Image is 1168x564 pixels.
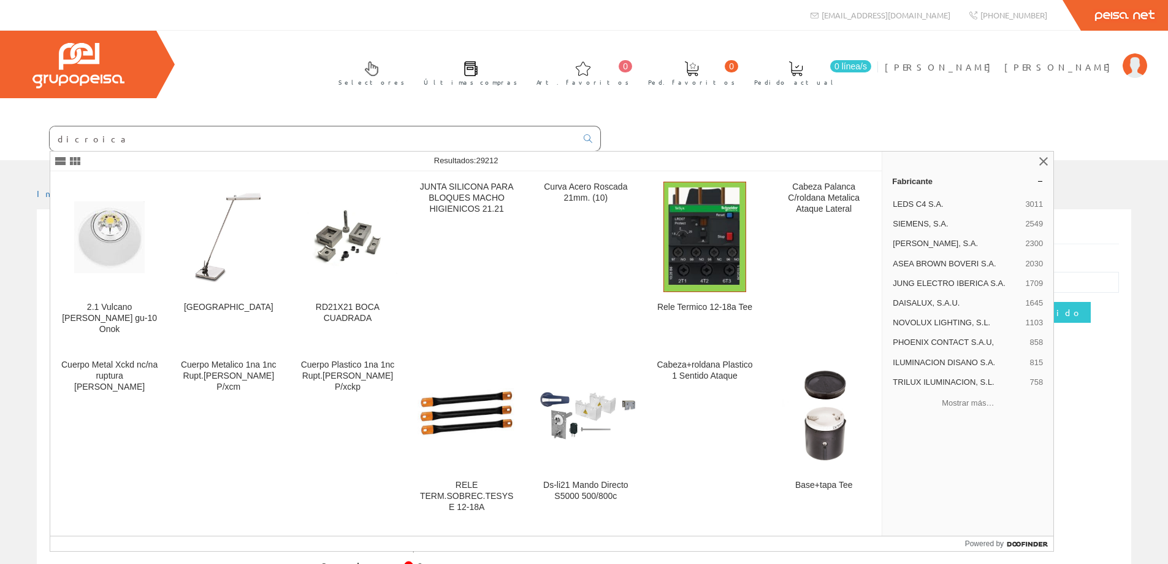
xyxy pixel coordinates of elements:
[288,350,407,527] a: Cuerpo Plastico 1na 1nc Rupt.[PERSON_NAME] P/xckp
[408,350,526,527] a: RELE TERM.SOBREC.TESYS E 12-18A RELE TERM.SOBREC.TESYS E 12-18A
[822,10,950,20] span: [EMAIL_ADDRESS][DOMAIN_NAME]
[965,538,1004,549] span: Powered by
[655,302,754,313] div: Rele Termico 12-18a Tee
[288,172,407,349] a: RD21X21 BOCA CUADRADA RD21X21 BOCA CUADRADA
[536,182,635,204] div: Curva Acero Roscada 21mm. (10)
[179,187,278,286] img: Elva
[646,172,764,349] a: Rele Termico 12-18a Tee Rele Termico 12-18a Tee
[965,536,1054,551] a: Powered by
[326,51,411,93] a: Selectores
[893,238,1020,249] span: [PERSON_NAME], S.A.
[980,10,1047,20] span: [PHONE_NUMBER]
[1030,337,1044,348] span: 858
[418,369,516,462] img: RELE TERM.SOBREC.TESYS E 12-18A
[893,218,1020,230] span: SIEMENS, S.A.
[411,51,524,93] a: Últimas compras
[418,182,516,215] div: JUNTA SILICONA PARA BLOQUES MACHO HIGIENICOS 21.21
[50,350,169,527] a: Cuerpo Metal Xckd nc/na ruptura [PERSON_NAME]
[1025,199,1043,210] span: 3011
[619,60,632,72] span: 0
[32,43,124,88] img: Grupo Peisa
[774,480,873,491] div: Base+tapa Tee
[893,278,1020,289] span: JUNG ELECTRO IBERICA S.A.
[60,302,159,335] div: 2.1 Vulcano [PERSON_NAME] gu-10 Onok
[536,387,635,442] img: Ds-li21 Mando Directo S5000 500/800c
[648,76,735,88] span: Ped. favoritos
[179,302,278,313] div: [GEOGRAPHIC_DATA]
[893,199,1020,210] span: LEDS C4 S.A.
[725,60,738,72] span: 0
[338,76,405,88] span: Selectores
[527,172,645,349] a: Curva Acero Roscada 21mm. (10)
[74,201,145,273] img: 2.1 Vulcano Blanco gu-10 Onok
[169,350,288,527] a: Cuerpo Metalico 1na 1nc Rupt.[PERSON_NAME] P/xcm
[1030,377,1044,388] span: 758
[887,393,1048,414] button: Mostrar más…
[1025,218,1043,230] span: 2549
[882,171,1053,191] a: Fabricante
[50,126,576,151] input: Buscar ...
[893,377,1025,388] span: TRILUX ILUMINACION, S.L.
[298,360,397,393] div: Cuerpo Plastico 1na 1nc Rupt.[PERSON_NAME] P/xckp
[1025,258,1043,269] span: 2030
[298,302,397,324] div: RD21X21 BOCA CUADRADA
[830,60,871,72] span: 0 línea/s
[298,200,397,274] img: RD21X21 BOCA CUADRADA
[663,182,746,292] img: Rele Termico 12-18a Tee
[1025,238,1043,249] span: 2300
[418,480,516,513] div: RELE TERM.SOBREC.TESYS E 12-18A
[408,172,526,349] a: JUNTA SILICONA PARA BLOQUES MACHO HIGIENICOS 21.21
[774,182,873,215] div: Cabeza Palanca C/roldana Metalica Ataque Lateral
[169,172,288,349] a: Elva [GEOGRAPHIC_DATA]
[885,51,1147,63] a: [PERSON_NAME] [PERSON_NAME]
[893,357,1025,368] span: ILUMINACION DISANO S.A.
[50,172,169,349] a: 2.1 Vulcano Blanco gu-10 Onok 2.1 Vulcano [PERSON_NAME] gu-10 Onok
[765,172,883,349] a: Cabeza Palanca C/roldana Metalica Ataque Lateral
[754,76,838,88] span: Pedido actual
[765,350,883,527] a: Base+tapa Tee Base+tapa Tee
[893,298,1020,309] span: DAISALUX, S.A.U.
[655,360,754,382] div: Cabeza+roldana Plastico 1 Sentido Ataque
[536,480,635,502] div: Ds-li21 Mando Directo S5000 500/800c
[536,76,629,88] span: Art. favoritos
[1030,357,1044,368] span: 815
[527,350,645,527] a: Ds-li21 Mando Directo S5000 500/800c Ds-li21 Mando Directo S5000 500/800c
[476,156,498,165] span: 29212
[1025,298,1043,309] span: 1645
[646,350,764,527] a: Cabeza+roldana Plastico 1 Sentido Ataque
[434,156,498,165] span: Resultados:
[885,61,1116,73] span: [PERSON_NAME] [PERSON_NAME]
[893,317,1020,328] span: NOVOLUX LIGHTING, S.L.
[774,366,873,465] img: Base+tapa Tee
[37,188,89,199] a: Inicio
[893,337,1025,348] span: PHOENIX CONTACT S.A.U,
[179,360,278,393] div: Cuerpo Metalico 1na 1nc Rupt.[PERSON_NAME] P/xcm
[1025,317,1043,328] span: 1103
[424,76,517,88] span: Últimas compras
[893,258,1020,269] span: ASEA BROWN BOVERI S.A.
[1025,278,1043,289] span: 1709
[60,360,159,393] div: Cuerpo Metal Xckd nc/na ruptura [PERSON_NAME]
